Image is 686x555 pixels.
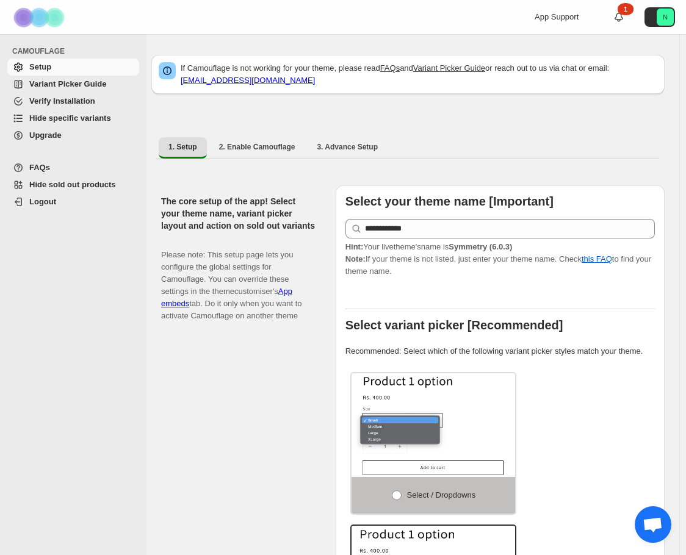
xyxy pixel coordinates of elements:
p: If Camouflage is not working for your theme, please read and or reach out to us via chat or email: [181,62,657,87]
button: Avatar with initials N [644,7,675,27]
img: Camouflage [10,1,71,34]
span: FAQs [29,163,50,172]
div: 1 [618,3,634,15]
b: Select variant picker [Recommended] [345,318,563,332]
span: Logout [29,197,56,206]
span: Hide sold out products [29,180,116,189]
a: Variant Picker Guide [7,76,139,93]
a: this FAQ [582,254,612,263]
a: 1 [613,11,625,23]
p: If your theme is not listed, just enter your theme name. Check to find your theme name. [345,241,655,277]
span: Select / Dropdowns [407,490,476,500]
span: Avatar with initials N [657,9,674,26]
a: Upgrade [7,127,139,144]
strong: Symmetry (6.0.3) [449,242,512,251]
a: Verify Installation [7,93,139,110]
span: Upgrade [29,131,62,140]
span: 1. Setup [168,142,197,152]
a: Hide specific variants [7,110,139,127]
b: Select your theme name [Important] [345,195,554,208]
span: CAMOUFLAGE [12,46,140,56]
a: Setup [7,59,139,76]
h2: The core setup of the app! Select your theme name, variant picker layout and action on sold out v... [161,195,316,232]
span: 3. Advance Setup [317,142,378,152]
strong: Hint: [345,242,364,251]
span: Verify Installation [29,96,95,106]
span: 2. Enable Camouflage [219,142,295,152]
strong: Note: [345,254,366,263]
span: Your live theme's name is [345,242,513,251]
span: Variant Picker Guide [29,79,106,88]
a: FAQs [7,159,139,176]
a: Logout [7,193,139,210]
img: Select / Dropdowns [352,373,516,477]
a: [EMAIL_ADDRESS][DOMAIN_NAME] [181,76,315,85]
span: Setup [29,62,51,71]
p: Please note: This setup page lets you configure the global settings for Camouflage. You can overr... [161,237,316,322]
text: N [663,13,668,21]
a: FAQs [380,63,400,73]
p: Recommended: Select which of the following variant picker styles match your theme. [345,345,655,357]
span: Hide specific variants [29,113,111,123]
a: Variant Picker Guide [413,63,485,73]
span: App Support [535,12,579,21]
a: Open chat [635,506,671,543]
a: Hide sold out products [7,176,139,193]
